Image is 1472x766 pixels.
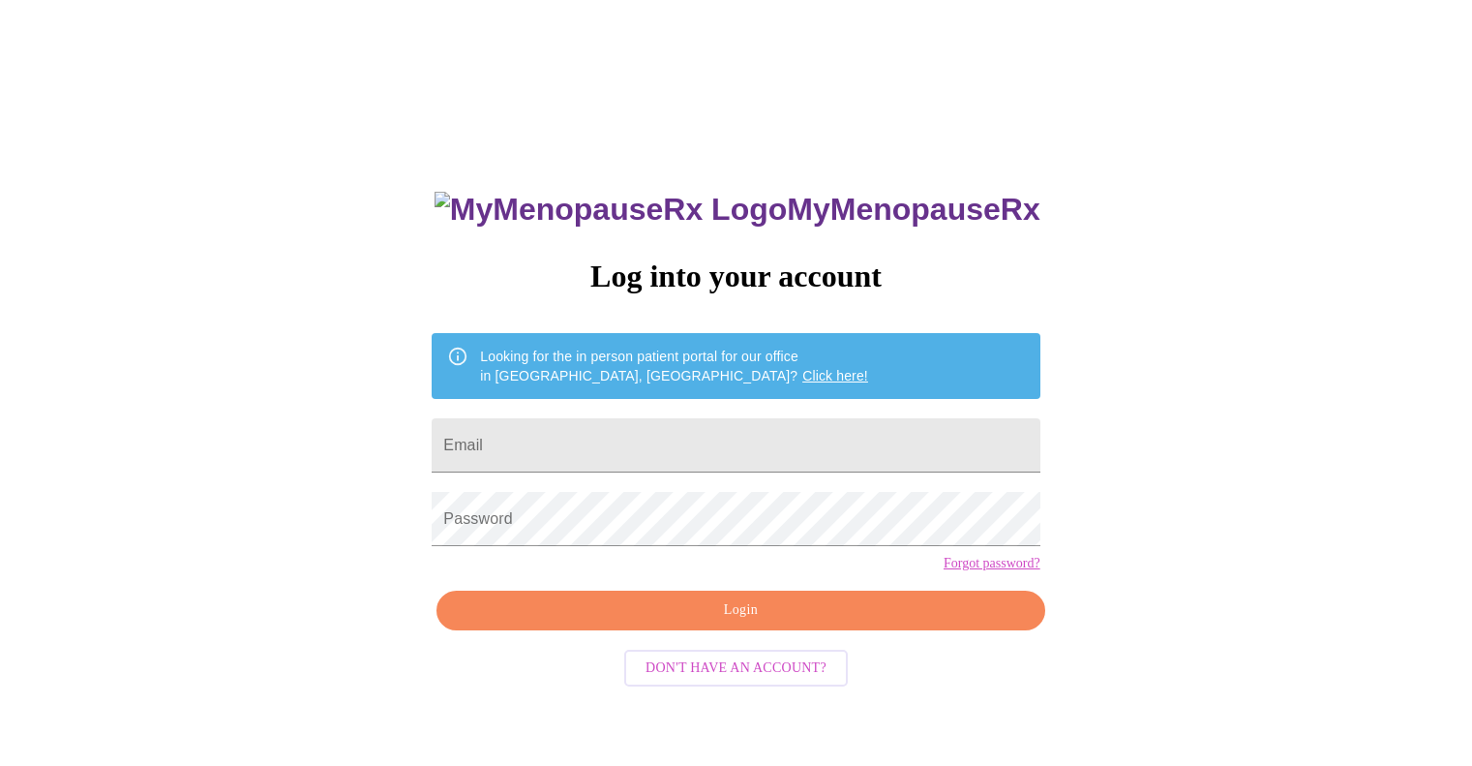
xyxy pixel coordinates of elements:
span: Don't have an account? [646,657,826,681]
div: Looking for the in person patient portal for our office in [GEOGRAPHIC_DATA], [GEOGRAPHIC_DATA]? [480,339,868,393]
a: Forgot password? [944,556,1040,571]
span: Login [459,598,1022,623]
a: Click here! [802,368,868,383]
button: Login [436,591,1044,630]
h3: Log into your account [432,259,1039,294]
img: MyMenopauseRx Logo [435,192,787,228]
h3: MyMenopauseRx [435,192,1040,228]
a: Don't have an account? [619,659,853,675]
button: Don't have an account? [624,650,848,688]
